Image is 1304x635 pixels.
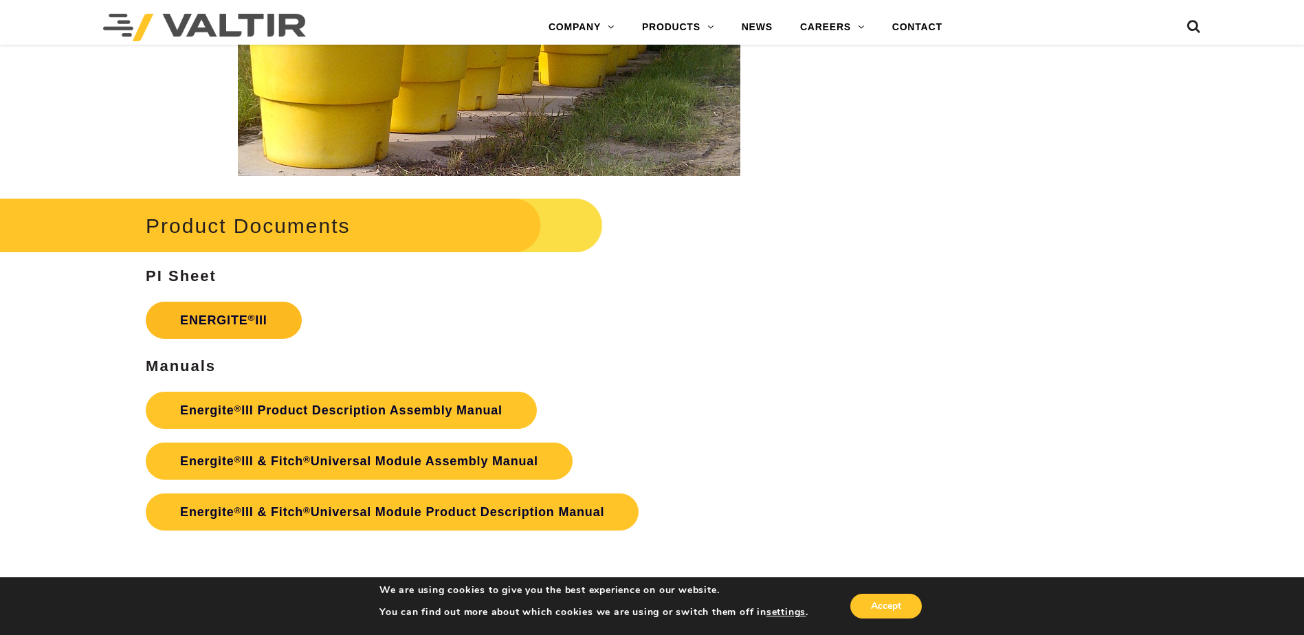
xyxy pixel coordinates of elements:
[248,313,256,323] sup: ®
[234,505,242,515] sup: ®
[146,392,537,429] a: Energite®III Product Description Assembly Manual
[786,14,878,41] a: CAREERS
[850,594,922,619] button: Accept
[379,606,808,619] p: You can find out more about which cookies we are using or switch them off in .
[628,14,728,41] a: PRODUCTS
[234,403,242,414] sup: ®
[146,493,639,531] a: Energite®III & Fitch®Universal Module Product Description Manual
[535,14,628,41] a: COMPANY
[379,584,808,597] p: We are using cookies to give you the best experience on our website.
[103,14,306,41] img: Valtir
[728,14,786,41] a: NEWS
[146,443,573,480] a: Energite®III & Fitch®Universal Module Assembly Manual
[766,606,806,619] button: settings
[303,505,311,515] sup: ®
[234,454,242,465] sup: ®
[146,302,302,339] a: ENERGITE®III
[146,357,216,375] strong: Manuals
[146,267,217,285] strong: PI Sheet
[878,14,956,41] a: CONTACT
[303,454,311,465] sup: ®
